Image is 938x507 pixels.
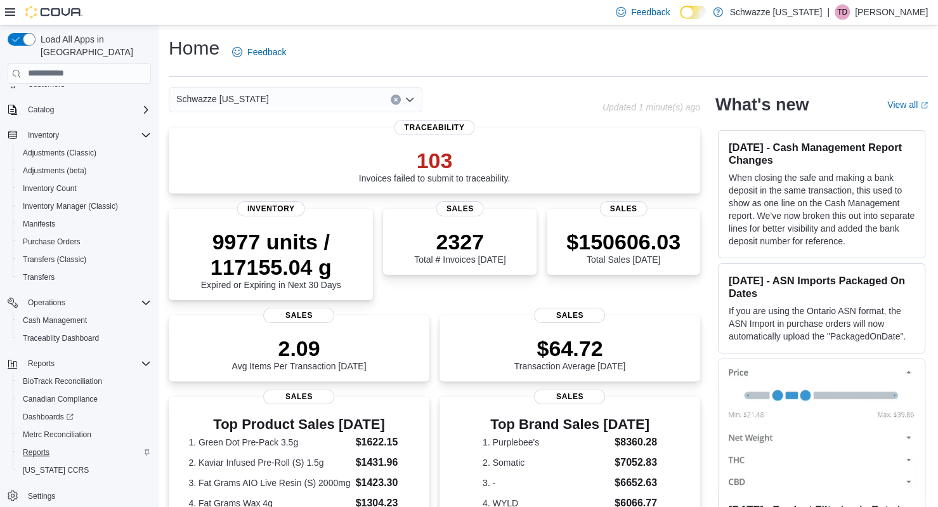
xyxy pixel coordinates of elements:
h3: Top Product Sales [DATE] [188,417,409,432]
span: Purchase Orders [18,234,151,249]
span: Washington CCRS [18,463,151,478]
button: Inventory Count [13,180,156,197]
dd: $7052.83 [615,455,657,470]
dd: $1423.30 [356,475,410,491]
p: 2327 [414,229,505,254]
button: Settings [3,487,156,505]
button: Inventory [3,126,156,144]
button: Operations [3,294,156,312]
button: Operations [23,295,70,310]
span: Feedback [631,6,670,18]
input: Dark Mode [680,6,707,19]
dt: 3. - [483,477,609,489]
a: Canadian Compliance [18,392,103,407]
button: Manifests [13,215,156,233]
p: | [827,4,830,20]
span: Sales [600,201,648,216]
p: When closing the safe and making a bank deposit in the same transaction, this used to show as one... [729,171,915,247]
div: Expired or Expiring in Next 30 Days [179,229,363,290]
button: Reports [3,355,156,372]
p: 103 [359,148,511,173]
p: $150606.03 [566,229,681,254]
span: Purchase Orders [23,237,81,247]
a: Feedback [227,39,291,65]
span: Reports [23,447,49,458]
span: Sales [263,389,334,404]
span: Inventory Manager (Classic) [23,201,118,211]
a: Adjustments (Classic) [18,145,101,161]
dt: 3. Fat Grams AIO Live Resin (S) 2000mg [188,477,350,489]
button: BioTrack Reconciliation [13,372,156,390]
a: BioTrack Reconciliation [18,374,107,389]
span: Adjustments (beta) [23,166,87,176]
h3: [DATE] - Cash Management Report Changes [729,141,915,166]
div: Total # Invoices [DATE] [414,229,505,265]
button: Transfers (Classic) [13,251,156,268]
div: Total Sales [DATE] [566,229,681,265]
p: If you are using the Ontario ASN format, the ASN Import in purchase orders will now automatically... [729,305,915,343]
a: Dashboards [18,409,79,425]
button: Open list of options [405,95,415,105]
button: Canadian Compliance [13,390,156,408]
span: Traceabilty Dashboard [18,331,151,346]
span: Adjustments (beta) [18,163,151,178]
span: BioTrack Reconciliation [23,376,102,386]
span: Manifests [18,216,151,232]
span: Traceabilty Dashboard [23,333,99,343]
span: Transfers [18,270,151,285]
span: Inventory Manager (Classic) [18,199,151,214]
span: Operations [23,295,151,310]
span: Cash Management [18,313,151,328]
button: Purchase Orders [13,233,156,251]
span: Sales [263,308,334,323]
dt: 1. Purplebee's [483,436,609,449]
span: Dashboards [18,409,151,425]
h3: Top Brand Sales [DATE] [483,417,657,432]
dd: $1622.15 [356,435,410,450]
span: Manifests [23,219,55,229]
span: BioTrack Reconciliation [18,374,151,389]
a: Purchase Orders [18,234,86,249]
button: [US_STATE] CCRS [13,461,156,479]
span: Schwazze [US_STATE] [176,91,269,107]
p: [PERSON_NAME] [855,4,928,20]
button: Transfers [13,268,156,286]
span: Inventory Count [18,181,151,196]
button: Cash Management [13,312,156,329]
a: Transfers [18,270,60,285]
a: Settings [23,489,60,504]
a: Adjustments (beta) [18,163,92,178]
button: Reports [23,356,60,371]
a: Cash Management [18,313,92,328]
p: $64.72 [514,336,626,361]
p: 2.09 [232,336,367,361]
span: Dashboards [23,412,74,422]
span: Metrc Reconciliation [23,430,91,440]
h3: [DATE] - ASN Imports Packaged On Dates [729,274,915,300]
a: Manifests [18,216,60,232]
button: Adjustments (Classic) [13,144,156,162]
button: Metrc Reconciliation [13,426,156,444]
img: Cova [25,6,82,18]
dt: 2. Somatic [483,456,609,469]
button: Catalog [3,101,156,119]
a: Metrc Reconciliation [18,427,96,442]
div: Invoices failed to submit to traceability. [359,148,511,183]
span: Feedback [247,46,286,58]
span: Sales [534,308,605,323]
p: Schwazze [US_STATE] [729,4,822,20]
dd: $1431.96 [356,455,410,470]
button: Adjustments (beta) [13,162,156,180]
span: Catalog [23,102,151,117]
a: [US_STATE] CCRS [18,463,94,478]
button: Reports [13,444,156,461]
span: Load All Apps in [GEOGRAPHIC_DATA] [36,33,151,58]
a: View allExternal link [887,100,928,110]
div: Avg Items Per Transaction [DATE] [232,336,367,371]
svg: External link [920,102,928,109]
span: Transfers (Classic) [23,254,86,265]
span: Reports [18,445,151,460]
span: Traceability [394,120,474,135]
p: 9977 units / 117155.04 g [179,229,363,280]
h1: Home [169,36,219,61]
